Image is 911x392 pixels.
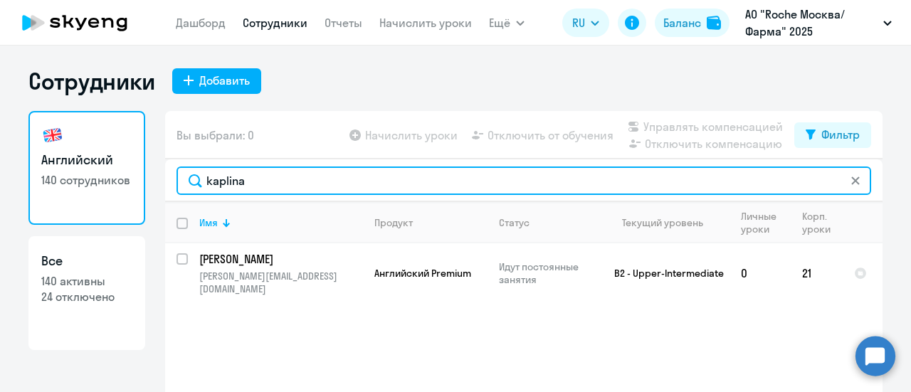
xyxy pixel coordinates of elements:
[28,111,145,225] a: Английский140 сотрудников
[199,72,250,89] div: Добавить
[499,216,530,229] div: Статус
[41,172,132,188] p: 140 сотрудников
[243,16,307,30] a: Сотрудники
[802,210,831,235] div: Корп. уроки
[199,216,362,229] div: Имя
[41,252,132,270] h3: Все
[177,127,254,144] span: Вы выбрали: 0
[663,14,701,31] div: Баланс
[374,267,471,280] span: Английский Premium
[199,251,360,267] p: [PERSON_NAME]
[609,216,729,229] div: Текущий уровень
[176,16,226,30] a: Дашборд
[41,289,132,304] p: 24 отключено
[41,273,132,289] p: 140 активны
[499,260,596,286] p: Идут постоянные занятия
[707,16,721,30] img: balance
[172,68,261,94] button: Добавить
[379,16,472,30] a: Начислить уроки
[177,166,871,195] input: Поиск по имени, email, продукту или статусу
[597,243,730,303] td: B2 - Upper-Intermediate
[199,251,362,267] a: [PERSON_NAME]
[562,9,609,37] button: RU
[374,216,487,229] div: Продукт
[41,124,64,147] img: english
[325,16,362,30] a: Отчеты
[572,14,585,31] span: RU
[499,216,596,229] div: Статус
[489,9,525,37] button: Ещё
[802,210,842,235] div: Корп. уроки
[655,9,730,37] button: Балансbalance
[199,216,218,229] div: Имя
[489,14,510,31] span: Ещё
[791,243,843,303] td: 21
[741,210,790,235] div: Личные уроки
[745,6,878,40] p: АО "Roche Москва/Фарма" 2025 постоплата, [GEOGRAPHIC_DATA] | ЗАО Рош [GEOGRAPHIC_DATA] (IT-департ...
[199,270,362,295] p: [PERSON_NAME][EMAIL_ADDRESS][DOMAIN_NAME]
[738,6,899,40] button: АО "Roche Москва/Фарма" 2025 постоплата, [GEOGRAPHIC_DATA] | ЗАО Рош [GEOGRAPHIC_DATA] (IT-департ...
[28,67,155,95] h1: Сотрудники
[730,243,791,303] td: 0
[41,151,132,169] h3: Английский
[821,126,860,143] div: Фильтр
[741,210,777,235] div: Личные уроки
[622,216,703,229] div: Текущий уровень
[794,122,871,148] button: Фильтр
[28,236,145,350] a: Все140 активны24 отключено
[374,216,413,229] div: Продукт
